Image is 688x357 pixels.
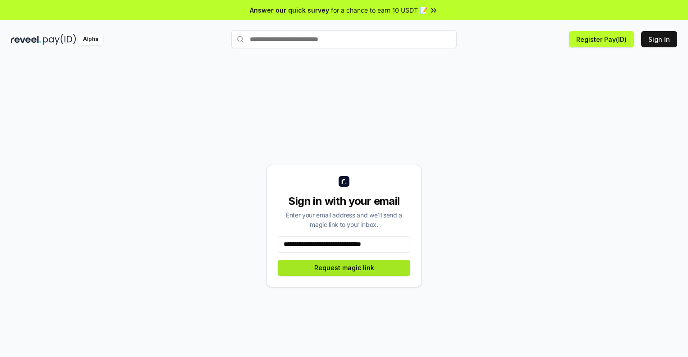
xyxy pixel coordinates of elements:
button: Register Pay(ID) [569,31,634,47]
img: reveel_dark [11,34,41,45]
div: Sign in with your email [278,194,410,208]
img: pay_id [43,34,76,45]
span: for a chance to earn 10 USDT 📝 [331,5,427,15]
button: Sign In [641,31,677,47]
div: Alpha [78,34,103,45]
img: logo_small [339,176,349,187]
div: Enter your email address and we’ll send a magic link to your inbox. [278,210,410,229]
span: Answer our quick survey [250,5,329,15]
button: Request magic link [278,260,410,276]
